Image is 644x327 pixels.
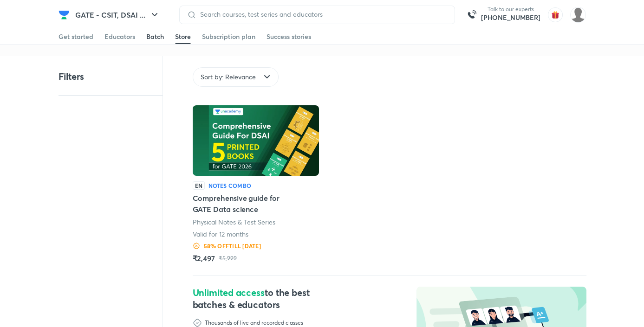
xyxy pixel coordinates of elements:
p: Talk to our experts [481,6,540,13]
h4: Unlimited access [193,287,339,311]
img: Batch Thumbnail [193,105,319,176]
h4: Filters [59,71,84,83]
input: Search courses, test series and educators [196,11,447,18]
p: ₹5,999 [219,255,237,262]
div: Get started [59,32,93,41]
img: call-us [462,6,481,24]
div: Store [175,32,191,41]
button: GATE - CSIT, DSAI ... [70,6,166,24]
img: Company Logo [59,9,70,20]
a: Store [175,29,191,44]
a: Batch [146,29,164,44]
img: Discount Logo [193,242,200,250]
a: Educators [104,29,135,44]
span: to the best batches & educators [193,286,310,311]
p: Thousands of live and recorded classes [205,319,303,327]
p: Valid for 12 months [193,230,248,239]
div: Success stories [267,32,311,41]
h5: Comprehensive guide for GATE Data science [193,192,319,215]
div: Batch [146,32,164,41]
div: Educators [104,32,135,41]
a: [PHONE_NUMBER] [481,13,540,22]
h6: Notes Combo [208,181,252,190]
img: Varsha Sharma [570,7,586,23]
div: Subscription plan [202,32,255,41]
h5: ₹2,497 [193,253,215,264]
span: Sort by: Relevance [201,72,256,82]
a: Get started [59,29,93,44]
p: EN [193,181,205,190]
h6: 58 % OFF till [DATE] [204,242,261,250]
a: Success stories [267,29,311,44]
img: avatar [548,7,563,22]
p: Physical Notes & Test Series [193,218,276,227]
a: Subscription plan [202,29,255,44]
